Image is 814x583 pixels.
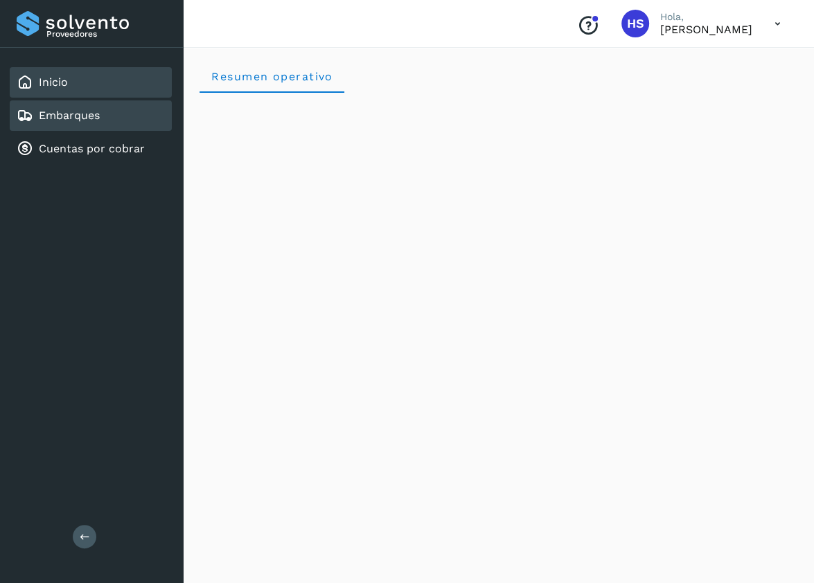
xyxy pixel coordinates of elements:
[10,100,172,131] div: Embarques
[660,23,752,36] p: Hermilo Salazar Rodriguez
[39,142,145,155] a: Cuentas por cobrar
[660,11,752,23] p: Hola,
[39,109,100,122] a: Embarques
[46,29,166,39] p: Proveedores
[39,75,68,89] a: Inicio
[10,67,172,98] div: Inicio
[211,70,333,83] span: Resumen operativo
[10,134,172,164] div: Cuentas por cobrar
